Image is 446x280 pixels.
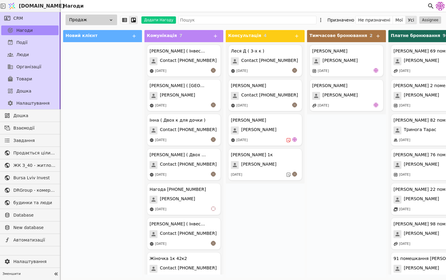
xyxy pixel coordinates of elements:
[370,33,373,38] span: 2
[155,207,166,212] div: [DATE]
[13,113,56,119] span: Дошка
[391,33,440,38] span: Платне бронювання
[312,83,347,89] div: [PERSON_NAME]
[1,98,59,108] a: Налаштування
[1,62,59,72] a: Організації
[399,103,410,108] div: [DATE]
[236,103,248,108] div: [DATE]
[150,103,154,108] img: online-store.svg
[356,16,393,24] button: Не призначені
[292,137,297,142] img: de
[16,27,33,34] span: Нагоди
[404,196,439,204] span: [PERSON_NAME]
[147,148,221,180] div: [PERSON_NAME] ( Двох к для себе )Contact [PHONE_NUMBER][DATE]an
[147,45,221,77] div: [PERSON_NAME] ( Інвестиція )Contact [PHONE_NUMBER][DATE]an
[399,241,410,247] div: [DATE]
[404,161,439,169] span: [PERSON_NAME]
[155,241,166,247] div: [DATE]
[1,123,59,133] a: Взаємодії
[231,103,235,108] img: online-store.svg
[16,76,32,82] span: Товари
[1,210,59,220] a: Database
[150,138,154,142] img: online-store.svg
[147,218,221,250] div: [PERSON_NAME] ( Інвестиція )Contact [PHONE_NUMBER][DATE]an
[2,272,52,277] span: Зменшити
[1,148,59,158] a: Продається цілий будинок [PERSON_NAME] нерухомість
[150,152,207,158] div: [PERSON_NAME] ( Двох к для себе )
[150,83,207,89] div: [PERSON_NAME] ( [GEOGRAPHIC_DATA] )
[436,2,445,11] img: 137b5da8a4f5046b86490006a8dec47a
[211,241,216,246] img: an
[309,33,367,38] span: Тимчасове бронювання
[231,117,266,123] div: [PERSON_NAME]
[155,103,166,108] div: [DATE]
[399,138,410,143] div: [DATE]
[150,173,154,177] img: online-store.svg
[147,114,221,146] div: Інна ( Двох к для дочки )Contact [PHONE_NUMBER][DATE]an
[211,68,216,73] img: an
[323,57,358,65] span: [PERSON_NAME]
[141,16,176,24] button: Додати Нагоду
[1,160,59,170] a: ЖК З_40 - житлова та комерційна нерухомість класу Преміум
[160,57,217,65] span: Contact [PHONE_NUMBER]
[13,200,56,206] span: будинки та люди
[292,68,297,73] img: an
[241,127,276,134] span: [PERSON_NAME]
[211,137,216,142] img: an
[150,186,206,193] div: Нагода [PHONE_NUMBER]
[1,86,59,96] a: Дошка
[211,172,216,177] img: an
[236,69,248,74] div: [DATE]
[1,25,59,35] a: Нагоди
[373,103,378,107] img: de
[264,33,267,38] span: 4
[6,0,61,12] a: [DOMAIN_NAME]
[211,206,216,211] img: vi
[1,198,59,207] a: будинки та люди
[160,265,217,273] span: Contact [PHONE_NUMBER]
[323,92,358,100] span: [PERSON_NAME]
[13,137,35,144] span: Завдання
[147,79,221,111] div: [PERSON_NAME] ( [GEOGRAPHIC_DATA] )[PERSON_NAME][DATE]an
[13,150,56,156] span: Продається цілий будинок [PERSON_NAME] нерухомість
[179,33,182,38] span: 7
[13,224,56,231] span: New database
[292,103,297,107] img: an
[16,88,31,94] span: Дошка
[13,175,56,181] span: Bursa Lviv Invest
[13,237,56,243] span: Автоматизації
[393,16,406,24] button: Мої
[231,152,273,158] div: [PERSON_NAME] 1к
[155,69,166,74] div: [DATE]
[394,242,398,246] img: affiliate-program.svg
[241,161,276,169] span: [PERSON_NAME]
[327,16,354,24] div: Призначено
[309,79,383,111] div: [PERSON_NAME][PERSON_NAME][DATE]de
[394,103,398,108] img: instagram.svg
[443,33,446,38] span: 9
[312,103,316,108] img: affiliate-program.svg
[13,125,56,131] span: Взаємодії
[1,235,59,245] a: Автоматизації
[241,57,298,65] span: Contact [PHONE_NUMBER]
[155,172,166,177] div: [DATE]
[66,33,97,38] span: Новий клієнт
[160,127,217,134] span: Contact [PHONE_NUMBER]
[292,172,297,177] img: an
[394,173,398,177] img: instagram.svg
[160,230,217,238] span: Contact [PHONE_NUMBER]
[155,138,166,143] div: [DATE]
[16,52,29,58] span: Люди
[373,68,378,73] img: de
[236,138,248,143] div: [DATE]
[1,74,59,84] a: Товари
[1,13,59,23] a: CRM
[150,48,207,54] div: [PERSON_NAME] ( Інвестиція )
[16,100,49,106] span: Налаштування
[19,2,64,10] span: [DOMAIN_NAME]
[394,69,398,73] img: affiliate-program.svg
[309,45,383,77] div: [PERSON_NAME][PERSON_NAME][DATE]de
[399,172,410,177] div: [DATE]
[399,69,410,74] div: [DATE]
[231,48,264,54] div: Леся Д ( 3-х к )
